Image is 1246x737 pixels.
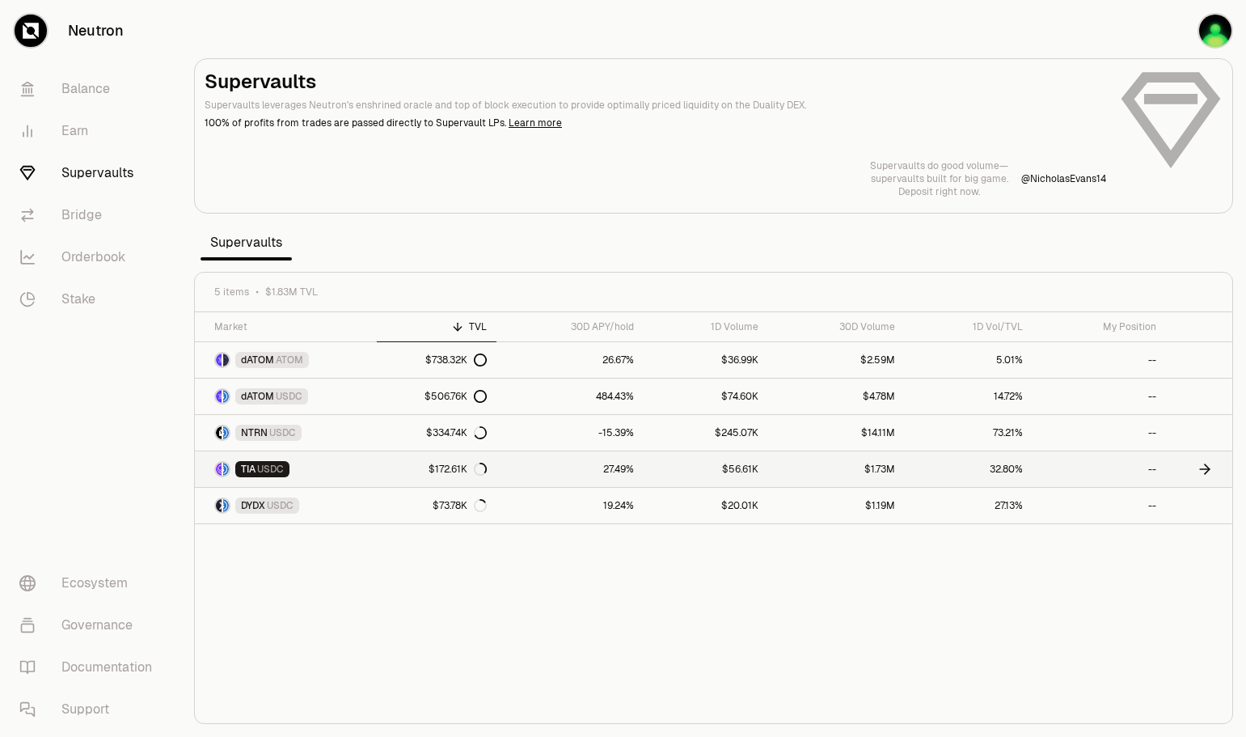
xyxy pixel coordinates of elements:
[768,415,905,451] a: $14.11M
[768,451,905,487] a: $1.73M
[1033,415,1165,451] a: --
[433,499,487,512] div: $73.78K
[644,342,768,378] a: $36.99K
[6,604,175,646] a: Governance
[214,286,249,299] span: 5 items
[905,415,1033,451] a: 73.21%
[6,194,175,236] a: Bridge
[223,426,229,439] img: USDC Logo
[768,342,905,378] a: $2.59M
[241,390,274,403] span: dATOM
[223,354,229,366] img: ATOM Logo
[1021,172,1106,185] a: @NicholasEvans14
[195,379,377,414] a: dATOM LogoUSDC LogodATOMUSDC
[257,463,284,476] span: USDC
[644,415,768,451] a: $245.07K
[205,116,1106,130] p: 100% of profits from trades are passed directly to Supervault LPs.
[6,688,175,731] a: Support
[205,69,1106,95] h2: Supervaults
[768,379,905,414] a: $4.78M
[6,646,175,688] a: Documentation
[214,320,367,333] div: Market
[6,110,175,152] a: Earn
[653,320,758,333] div: 1D Volume
[377,342,496,378] a: $738.32K
[905,342,1033,378] a: 5.01%
[644,379,768,414] a: $74.60K
[6,562,175,604] a: Ecosystem
[241,463,256,476] span: TIA
[496,342,644,378] a: 26.67%
[276,354,303,366] span: ATOM
[195,342,377,378] a: dATOM LogoATOM LogodATOMATOM
[496,379,644,414] a: 484.43%
[870,159,1008,172] p: Supervaults do good volume—
[870,172,1008,185] p: supervaults built for big game.
[425,354,487,366] div: $738.32K
[905,451,1033,487] a: 32.80%
[509,116,562,129] a: Learn more
[914,320,1024,333] div: 1D Vol/TVL
[205,98,1106,112] p: Supervaults leverages Neutron's enshrined oracle and top of block execution to provide optimally ...
[276,390,302,403] span: USDC
[216,354,222,366] img: dATOM Logo
[6,278,175,320] a: Stake
[496,488,644,523] a: 19.24%
[377,451,496,487] a: $172.61K
[267,499,294,512] span: USDC
[506,320,634,333] div: 30D APY/hold
[195,415,377,451] a: NTRN LogoUSDC LogoNTRNUSDC
[429,463,487,476] div: $172.61K
[216,390,222,403] img: dATOM Logo
[1021,172,1106,185] p: @ NicholasEvans14
[1199,15,1231,47] img: main
[377,379,496,414] a: $506.76K
[223,499,229,512] img: USDC Logo
[870,185,1008,198] p: Deposit right now.
[216,499,222,512] img: DYDX Logo
[644,488,768,523] a: $20.01K
[768,488,905,523] a: $1.19M
[377,415,496,451] a: $334.74K
[1033,379,1165,414] a: --
[1042,320,1155,333] div: My Position
[195,488,377,523] a: DYDX LogoUSDC LogoDYDXUSDC
[1033,342,1165,378] a: --
[241,354,274,366] span: dATOM
[644,451,768,487] a: $56.61K
[905,379,1033,414] a: 14.72%
[905,488,1033,523] a: 27.13%
[241,426,268,439] span: NTRN
[6,236,175,278] a: Orderbook
[6,68,175,110] a: Balance
[223,463,229,476] img: USDC Logo
[195,451,377,487] a: TIA LogoUSDC LogoTIAUSDC
[496,415,644,451] a: -15.39%
[377,488,496,523] a: $73.78K
[1033,451,1165,487] a: --
[778,320,895,333] div: 30D Volume
[386,320,487,333] div: TVL
[265,286,318,299] span: $1.83M TVL
[426,426,487,439] div: $334.74K
[201,227,292,259] span: Supervaults
[269,426,296,439] span: USDC
[496,451,644,487] a: 27.49%
[216,463,222,476] img: TIA Logo
[870,159,1008,198] a: Supervaults do good volume—supervaults built for big game.Deposit right now.
[424,390,487,403] div: $506.76K
[241,499,265,512] span: DYDX
[6,152,175,194] a: Supervaults
[1033,488,1165,523] a: --
[216,426,222,439] img: NTRN Logo
[223,390,229,403] img: USDC Logo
